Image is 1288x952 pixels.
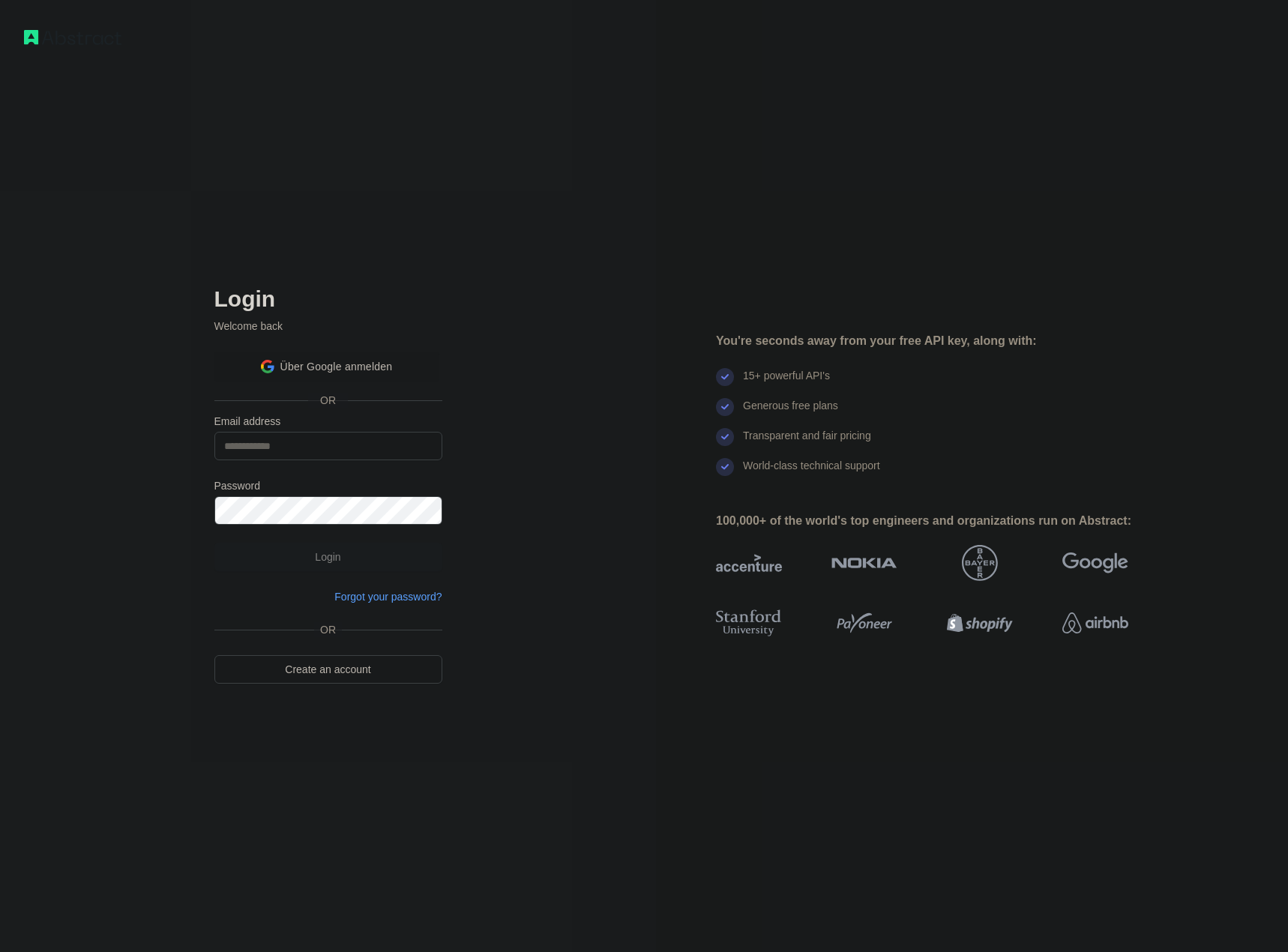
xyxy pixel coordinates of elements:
button: Login [214,543,442,571]
img: check mark [716,428,734,446]
div: World-class technical support [743,458,880,488]
div: 15+ powerful API's [743,368,830,398]
img: check mark [716,458,734,476]
span: Über Google anmelden [280,359,393,375]
div: You're seconds away from your free API key, along with: [716,332,1176,350]
img: payoneer [831,606,897,639]
img: airbnb [1062,606,1128,639]
img: shopify [947,606,1013,639]
p: Welcome back [214,319,442,334]
img: check mark [716,368,734,386]
a: Forgot your password? [334,591,442,603]
label: Email address [214,414,442,429]
img: nokia [831,545,897,581]
img: stanford university [716,606,782,639]
img: google [1062,545,1128,581]
span: OR [308,393,348,408]
div: Über Google anmelden [214,352,439,382]
label: Password [214,478,442,493]
img: accenture [716,545,782,581]
div: Generous free plans [743,398,838,428]
h2: Login [214,286,442,313]
img: bayer [962,545,998,581]
div: 100,000+ of the world's top engineers and organizations run on Abstract: [716,512,1176,530]
img: check mark [716,398,734,416]
a: Create an account [214,655,442,684]
img: Workflow [24,30,121,45]
div: Transparent and fair pricing [743,428,871,458]
span: OR [314,622,342,637]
